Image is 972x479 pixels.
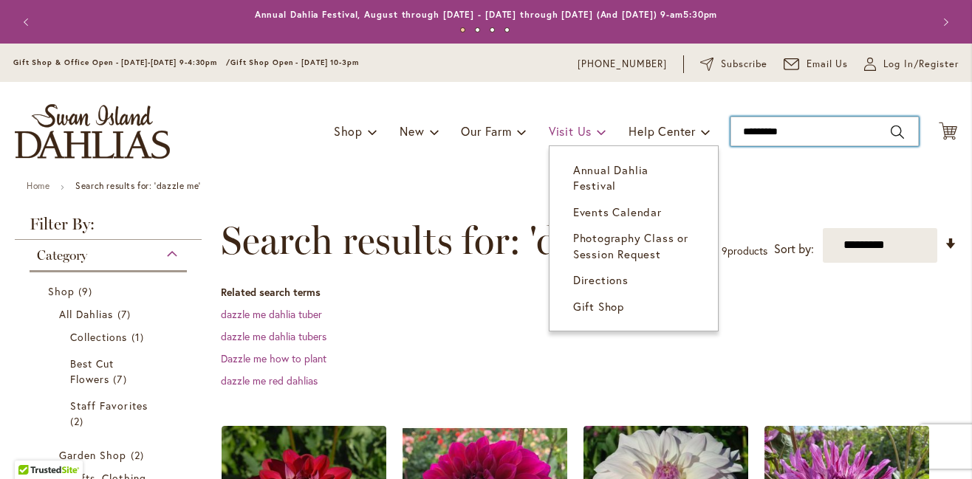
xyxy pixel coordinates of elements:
span: Annual Dahlia Festival [573,162,648,193]
button: 4 of 4 [504,27,510,32]
button: 3 of 4 [490,27,495,32]
span: Shop [334,123,363,139]
span: Gift Shop Open - [DATE] 10-3pm [230,58,359,67]
a: Subscribe [700,57,767,72]
span: 7 [113,371,130,387]
span: All Dahlias [59,307,114,321]
span: Subscribe [721,57,767,72]
a: Garden Shop [59,447,161,463]
button: 2 of 4 [475,27,480,32]
button: 1 of 4 [460,27,465,32]
strong: Search results for: 'dazzle me' [75,180,201,191]
a: Annual Dahlia Festival, August through [DATE] - [DATE] through [DATE] (And [DATE]) 9-am5:30pm [255,9,718,20]
a: [PHONE_NUMBER] [578,57,667,72]
p: products [722,239,767,263]
button: Next [929,7,959,37]
iframe: Launch Accessibility Center [11,427,52,468]
span: Visit Us [549,123,592,139]
span: Our Farm [461,123,511,139]
a: Shop [48,283,172,299]
a: store logo [15,104,170,159]
span: Category [37,247,87,263]
span: Search results for: 'dazzle me' [221,218,707,263]
span: Best Cut Flowers [70,356,114,386]
span: 2 [131,447,148,463]
span: Collections [70,330,128,344]
a: All Dahlias [59,306,161,322]
strong: Filter By: [15,216,202,240]
span: Staff Favorites [70,399,148,413]
a: Staff Favorites [70,398,150,429]
span: Log In/Register [883,57,959,72]
span: Gift Shop [573,299,624,314]
span: 7 [117,306,134,322]
span: Help Center [629,123,696,139]
a: Email Us [784,57,849,72]
span: 2 [70,413,87,429]
span: 1 [131,329,148,345]
a: Collections [70,329,150,345]
a: Dazzle me how to plant [221,351,326,365]
a: Log In/Register [864,57,959,72]
a: Home [27,180,49,191]
span: Gift Shop & Office Open - [DATE]-[DATE] 9-4:30pm / [13,58,230,67]
dt: Related search terms [221,285,957,300]
span: 9 [722,244,728,258]
span: Directions [573,272,629,287]
span: New [400,123,424,139]
a: dazzle me dahlia tuber [221,307,322,321]
a: dazzle me dahlia tubers [221,329,326,343]
a: dazzle me red dahlias [221,373,318,387]
span: Shop [48,284,75,298]
span: Events Calendar [573,204,662,219]
button: Previous [13,7,43,37]
span: Garden Shop [59,448,127,462]
span: 9 [78,283,96,299]
a: Best Cut Flowers [70,356,150,387]
span: Photography Class or Session Request [573,230,688,261]
label: Sort by: [774,235,814,263]
span: Email Us [807,57,849,72]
